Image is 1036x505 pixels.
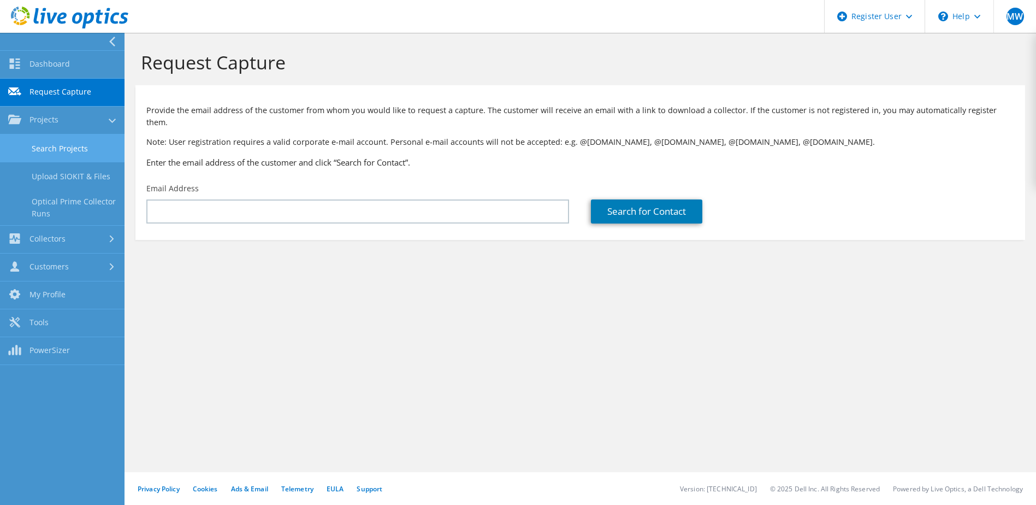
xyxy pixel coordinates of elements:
[138,484,180,494] a: Privacy Policy
[141,51,1014,74] h1: Request Capture
[193,484,218,494] a: Cookies
[1007,8,1024,25] span: MW
[770,484,880,494] li: © 2025 Dell Inc. All Rights Reserved
[281,484,313,494] a: Telemetry
[146,156,1014,168] h3: Enter the email address of the customer and click “Search for Contact”.
[938,11,948,21] svg: \n
[327,484,344,494] a: EULA
[231,484,268,494] a: Ads & Email
[146,136,1014,148] p: Note: User registration requires a valid corporate e-mail account. Personal e-mail accounts will ...
[591,199,702,224] a: Search for Contact
[357,484,382,494] a: Support
[893,484,1023,494] li: Powered by Live Optics, a Dell Technology
[146,183,199,194] label: Email Address
[146,104,1014,128] p: Provide the email address of the customer from whom you would like to request a capture. The cust...
[680,484,757,494] li: Version: [TECHNICAL_ID]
